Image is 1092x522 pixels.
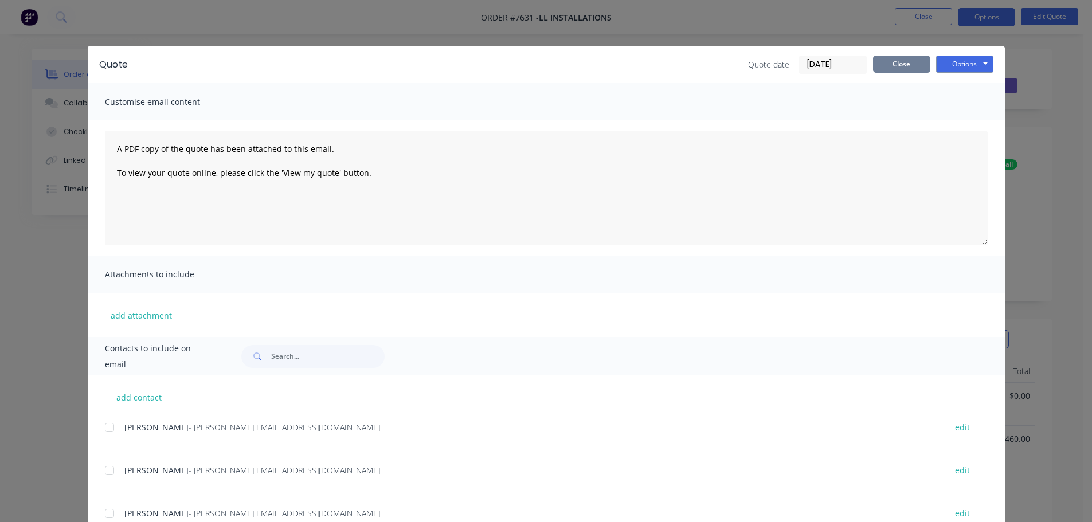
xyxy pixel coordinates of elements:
[105,131,988,245] textarea: A PDF copy of the quote has been attached to this email. To view your quote online, please click ...
[105,307,178,324] button: add attachment
[936,56,993,73] button: Options
[105,94,231,110] span: Customise email content
[748,58,789,70] span: Quote date
[189,508,380,519] span: - [PERSON_NAME][EMAIL_ADDRESS][DOMAIN_NAME]
[124,508,189,519] span: [PERSON_NAME]
[105,388,174,406] button: add contact
[189,465,380,476] span: - [PERSON_NAME][EMAIL_ADDRESS][DOMAIN_NAME]
[189,422,380,433] span: - [PERSON_NAME][EMAIL_ADDRESS][DOMAIN_NAME]
[105,340,213,372] span: Contacts to include on email
[948,462,977,478] button: edit
[271,345,385,368] input: Search...
[124,422,189,433] span: [PERSON_NAME]
[948,419,977,435] button: edit
[99,58,128,72] div: Quote
[948,505,977,521] button: edit
[124,465,189,476] span: [PERSON_NAME]
[873,56,930,73] button: Close
[105,266,231,282] span: Attachments to include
